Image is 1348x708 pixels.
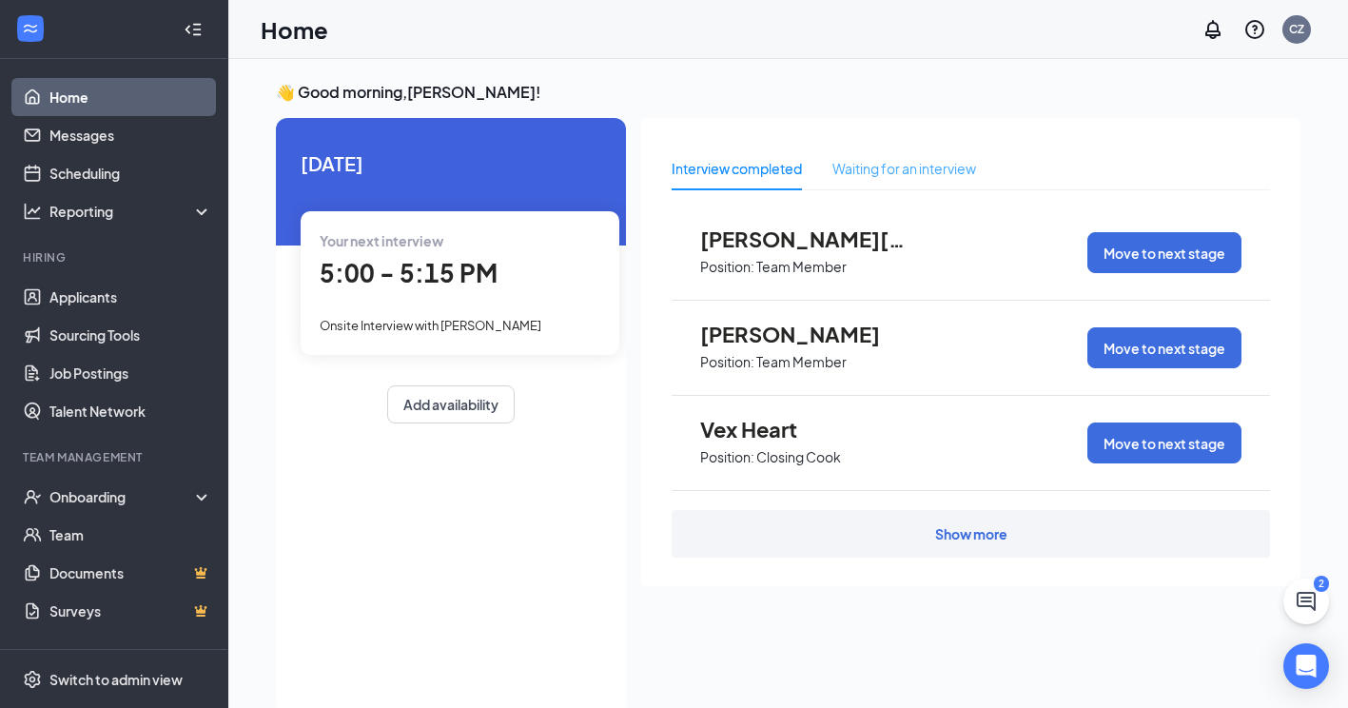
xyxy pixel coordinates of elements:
[23,202,42,221] svg: Analysis
[1201,18,1224,41] svg: Notifications
[1314,576,1329,592] div: 2
[1283,579,1329,624] button: ChatActive
[756,353,847,371] p: Team Member
[700,417,909,442] span: Vex Heart
[700,448,754,466] p: Position:
[935,524,1007,543] div: Show more
[184,20,203,39] svg: Collapse
[1087,423,1241,463] button: Move to next stage
[49,316,212,354] a: Sourcing Tools
[320,257,498,288] span: 5:00 - 5:15 PM
[320,232,443,249] span: Your next interview
[832,158,976,179] div: Waiting for an interview
[23,449,208,465] div: Team Management
[49,670,183,689] div: Switch to admin view
[1283,643,1329,689] div: Open Intercom Messenger
[23,249,208,265] div: Hiring
[700,353,754,371] p: Position:
[1289,21,1304,37] div: CZ
[49,78,212,116] a: Home
[1243,18,1266,41] svg: QuestionInfo
[1295,590,1318,613] svg: ChatActive
[49,116,212,154] a: Messages
[49,278,212,316] a: Applicants
[49,392,212,430] a: Talent Network
[756,448,841,466] p: Closing Cook
[276,82,1300,103] h3: 👋 Good morning, [PERSON_NAME] !
[49,516,212,554] a: Team
[21,19,40,38] svg: WorkstreamLogo
[49,202,213,221] div: Reporting
[301,148,601,178] span: [DATE]
[700,226,909,251] span: [PERSON_NAME][US_STATE]
[23,670,42,689] svg: Settings
[49,154,212,192] a: Scheduling
[387,385,515,423] button: Add availability
[700,258,754,276] p: Position:
[49,354,212,392] a: Job Postings
[1087,327,1241,368] button: Move to next stage
[49,487,196,506] div: Onboarding
[1087,232,1241,273] button: Move to next stage
[49,554,212,592] a: DocumentsCrown
[261,13,328,46] h1: Home
[672,158,802,179] div: Interview completed
[700,322,909,346] span: [PERSON_NAME]
[23,487,42,506] svg: UserCheck
[320,318,541,333] span: Onsite Interview with [PERSON_NAME]
[49,592,212,630] a: SurveysCrown
[756,258,847,276] p: Team Member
